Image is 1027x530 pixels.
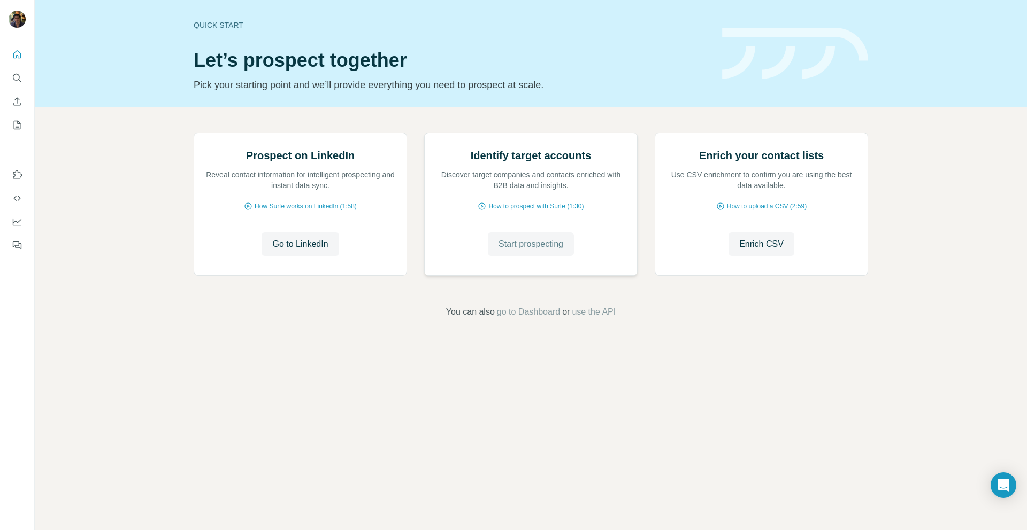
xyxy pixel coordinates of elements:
[9,165,26,184] button: Use Surfe on LinkedIn
[499,238,563,251] span: Start prospecting
[446,306,495,318] span: You can also
[727,201,807,211] span: How to upload a CSV (2:59)
[262,232,339,256] button: Go to LinkedIn
[9,212,26,231] button: Dashboard
[9,115,26,135] button: My lists
[194,50,709,71] h1: Let’s prospect together
[246,148,355,163] h2: Prospect on LinkedIn
[666,169,857,191] p: Use CSV enrichment to confirm you are using the best data available.
[9,92,26,111] button: Enrich CSV
[699,148,824,163] h2: Enrich your contact lists
[9,189,26,208] button: Use Surfe API
[562,306,570,318] span: or
[729,232,794,256] button: Enrich CSV
[9,45,26,64] button: Quick start
[194,77,709,92] p: Pick your starting point and we’ll provide everything you need to prospect at scale.
[572,306,616,318] button: use the API
[272,238,328,251] span: Go to LinkedIn
[722,28,868,80] img: banner
[497,306,560,318] button: go to Dashboard
[9,236,26,255] button: Feedback
[488,232,574,256] button: Start prospecting
[488,201,584,211] span: How to prospect with Surfe (1:30)
[194,20,709,30] div: Quick start
[991,472,1016,498] div: Open Intercom Messenger
[9,11,26,28] img: Avatar
[435,169,626,191] p: Discover target companies and contacts enriched with B2B data and insights.
[255,201,357,211] span: How Surfe works on LinkedIn (1:58)
[9,68,26,88] button: Search
[739,238,784,251] span: Enrich CSV
[471,148,592,163] h2: Identify target accounts
[205,169,396,191] p: Reveal contact information for intelligent prospecting and instant data sync.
